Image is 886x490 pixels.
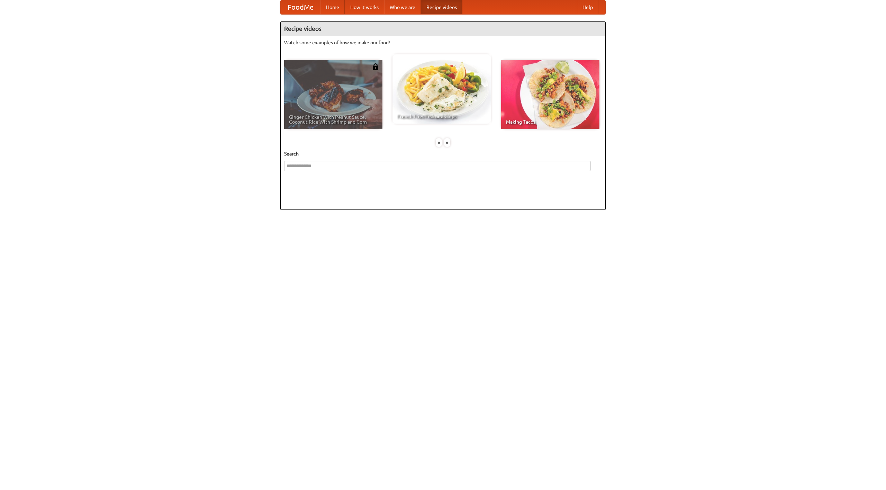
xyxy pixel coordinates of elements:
div: « [436,138,442,147]
a: How it works [345,0,384,14]
a: Recipe videos [421,0,462,14]
h5: Search [284,150,602,157]
a: Help [577,0,598,14]
a: French Fries Fish and Chips [392,54,491,124]
p: Watch some examples of how we make our food! [284,39,602,46]
span: Making Tacos [506,119,595,124]
a: FoodMe [281,0,320,14]
a: Who we are [384,0,421,14]
a: Making Tacos [501,60,599,129]
a: Home [320,0,345,14]
h4: Recipe videos [281,22,605,36]
div: » [444,138,450,147]
span: French Fries Fish and Chips [397,114,486,119]
img: 483408.png [372,63,379,70]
